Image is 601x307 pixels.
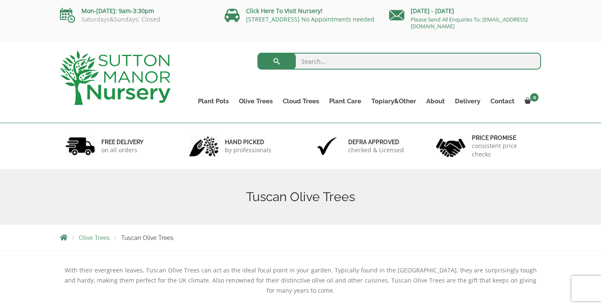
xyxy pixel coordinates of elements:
a: Olive Trees [79,234,110,241]
a: Click Here To Visit Nursery! [246,7,322,15]
nav: Breadcrumbs [60,234,541,241]
h6: FREE DELIVERY [101,138,143,146]
a: 0 [520,95,541,107]
p: consistent price checks [472,142,536,159]
span: 0 [530,93,539,102]
a: Delivery [450,95,485,107]
a: [STREET_ADDRESS] No Appointments needed [246,15,374,23]
input: Search... [257,53,541,70]
img: 4.jpg [436,133,466,159]
h6: Defra approved [348,138,404,146]
a: Please Send All Enquiries To: [EMAIL_ADDRESS][DOMAIN_NAME] [411,16,528,30]
a: Contact [485,95,520,107]
img: 2.jpg [189,135,219,157]
img: 1.jpg [65,135,95,157]
h6: hand picked [225,138,271,146]
a: Plant Care [324,95,366,107]
span: Tuscan Olive Trees [121,234,173,241]
p: [DATE] - [DATE] [389,6,541,16]
p: Mon-[DATE]: 9am-3:30pm [60,6,212,16]
a: Cloud Trees [278,95,324,107]
p: by professionals [225,146,271,154]
p: on all orders [101,146,143,154]
a: Topiary&Other [366,95,421,107]
img: logo [60,51,171,105]
h1: Tuscan Olive Trees [60,189,541,205]
h6: Price promise [472,134,536,142]
img: 3.jpg [312,135,342,157]
div: With their evergreen leaves, Tuscan Olive Trees can act as the ideal focal point in your garden. ... [60,265,541,296]
p: Saturdays&Sundays: Closed [60,16,212,23]
a: About [421,95,450,107]
a: Plant Pots [193,95,234,107]
p: checked & Licensed [348,146,404,154]
a: Olive Trees [234,95,278,107]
